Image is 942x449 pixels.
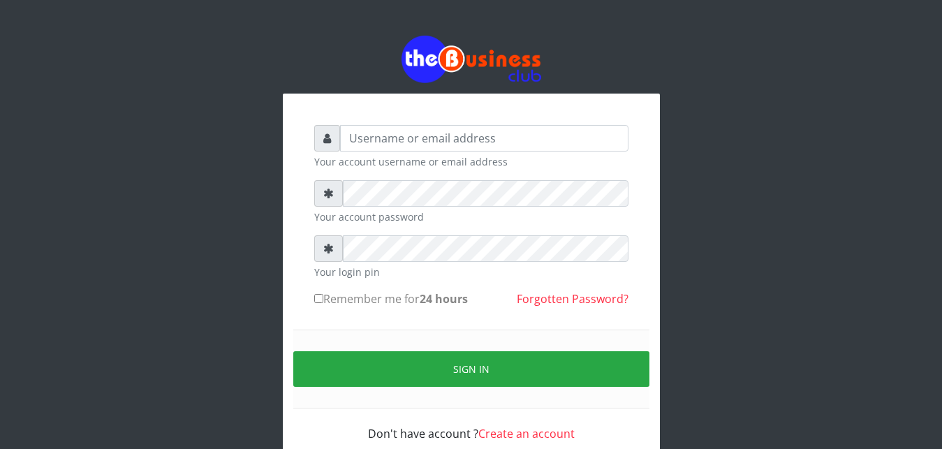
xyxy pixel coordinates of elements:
[314,290,468,307] label: Remember me for
[314,154,628,169] small: Your account username or email address
[314,209,628,224] small: Your account password
[478,426,575,441] a: Create an account
[314,294,323,303] input: Remember me for24 hours
[420,291,468,307] b: 24 hours
[293,351,649,387] button: Sign in
[314,408,628,442] div: Don't have account ?
[314,265,628,279] small: Your login pin
[340,125,628,152] input: Username or email address
[517,291,628,307] a: Forgotten Password?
